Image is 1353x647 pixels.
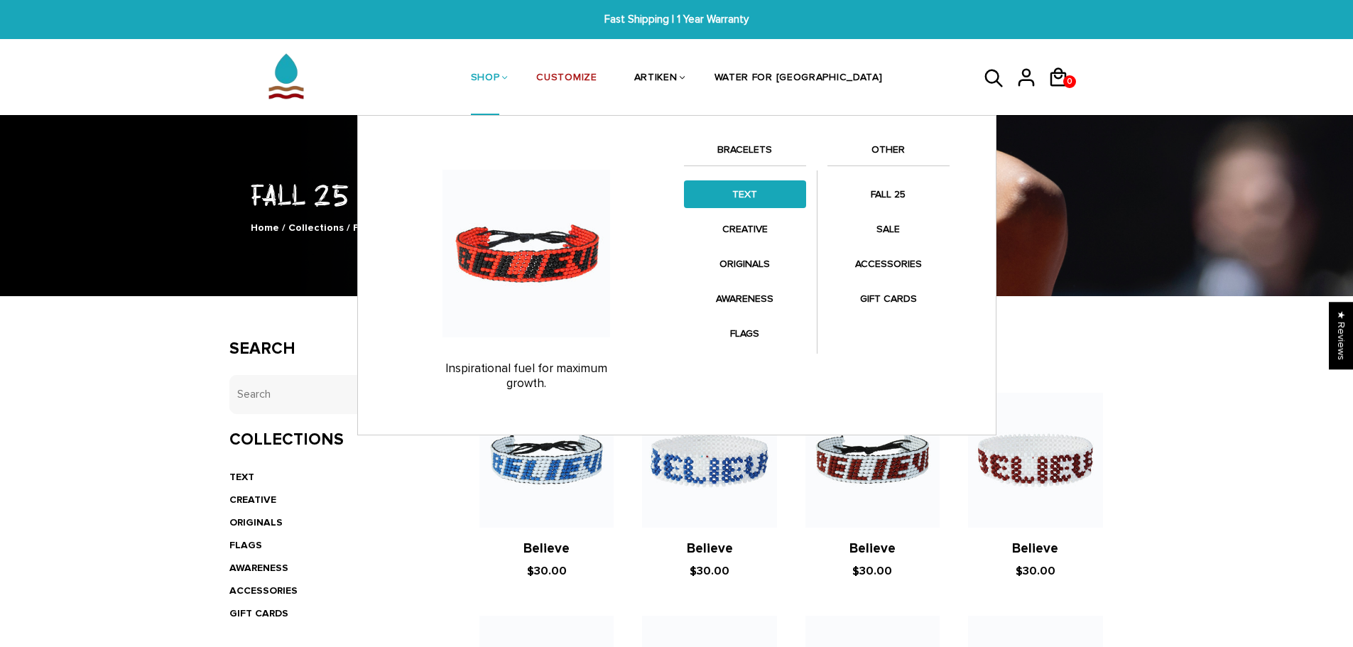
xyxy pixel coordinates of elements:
a: Home [251,222,279,234]
a: CREATIVE [229,494,276,506]
span: / [347,222,350,234]
div: Click to open Judge.me floating reviews tab [1329,302,1353,369]
a: TEXT [229,471,254,483]
a: FALL 25 [827,180,950,208]
input: Search [229,375,438,414]
a: WATER FOR [GEOGRAPHIC_DATA] [714,41,883,116]
p: Inspirational fuel for maximum growth. [383,361,670,391]
h1: FALL 25 [229,175,1124,213]
span: $30.00 [1016,564,1055,578]
a: GIFT CARDS [827,285,950,312]
a: AWARENESS [684,285,806,312]
a: BRACELETS [684,141,806,165]
a: FLAGS [229,539,262,551]
a: OTHER [827,141,950,165]
a: Collections [288,222,344,234]
a: FLAGS [684,320,806,347]
span: 0 [1064,72,1075,92]
h3: Search [229,339,438,359]
a: GIFT CARDS [229,607,288,619]
span: / [282,222,286,234]
a: Believe [1012,540,1058,557]
a: ORIGINALS [684,250,806,278]
h3: Collections [229,430,438,450]
a: CUSTOMIZE [536,41,597,116]
a: SHOP [471,41,500,116]
span: Fast Shipping | 1 Year Warranty [415,11,939,28]
a: SALE [827,215,950,243]
span: $30.00 [527,564,567,578]
span: FALL 25 [353,222,392,234]
a: ACCESSORIES [229,585,298,597]
span: $30.00 [690,564,729,578]
a: Believe [849,540,896,557]
a: 0 [1048,92,1080,94]
a: Believe [687,540,733,557]
a: AWARENESS [229,562,288,574]
a: ACCESSORIES [827,250,950,278]
a: TEXT [684,180,806,208]
a: Believe [523,540,570,557]
a: ORIGINALS [229,516,283,528]
a: CREATIVE [684,215,806,243]
a: ARTIKEN [634,41,678,116]
span: $30.00 [852,564,892,578]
